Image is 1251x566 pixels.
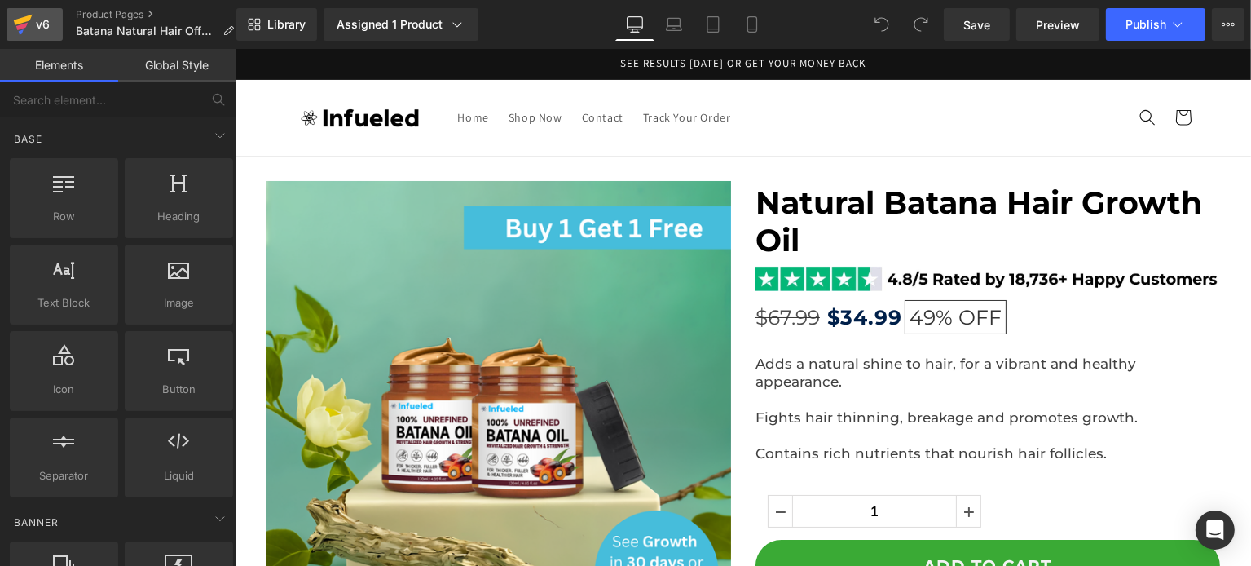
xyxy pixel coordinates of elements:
[520,360,902,413] span: Fights hair thinning, breakage and promotes growth. Contains rich nutrients that nourish hair fol...
[1125,18,1166,31] span: Publish
[15,208,113,225] span: Row
[894,51,930,86] summary: Search
[15,294,113,312] span: Text Block
[615,8,654,41] a: Desktop
[267,17,306,32] span: Library
[76,8,247,21] a: Product Pages
[12,131,44,147] span: Base
[1106,8,1205,41] button: Publish
[407,61,496,76] span: Track Your Order
[963,16,990,33] span: Save
[654,8,694,41] a: Laptop
[1196,511,1235,550] div: Open Intercom Messenger
[118,49,236,82] a: Global Style
[337,51,398,86] a: Contact
[130,381,228,398] span: Button
[520,135,967,210] span: Natural Batana Hair Growth Oil
[398,51,505,86] a: Track Your Order
[520,491,985,543] button: ADD TO CART
[213,51,263,86] a: Home
[222,61,253,76] span: Home
[520,256,584,281] span: $67.99
[59,53,190,84] img: infueled
[866,8,898,41] button: Undo
[346,61,388,76] span: Contact
[592,256,667,281] span: $34.99
[674,256,717,281] span: 49%
[723,256,766,281] span: OFF
[236,8,317,41] a: New Library
[905,8,937,41] button: Redo
[1036,16,1080,33] span: Preview
[15,381,113,398] span: Icon
[694,8,733,41] a: Tablet
[263,51,337,86] a: Shop Now
[1016,8,1099,41] a: Preview
[12,515,60,530] span: Banner
[7,8,63,41] a: v6
[15,467,113,484] span: Separator
[76,24,216,38] span: Batana Natural Hair Offer 2
[130,208,228,225] span: Heading
[1212,8,1244,41] button: More
[520,307,901,341] span: Adds a natural shine to hair, for a vibrant and healthy appearance.
[33,14,53,35] div: v6
[130,467,228,484] span: Liquid
[130,294,228,312] span: Image
[273,61,327,76] span: Shop Now
[733,8,772,41] a: Mobile
[337,16,465,33] div: Assigned 1 Product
